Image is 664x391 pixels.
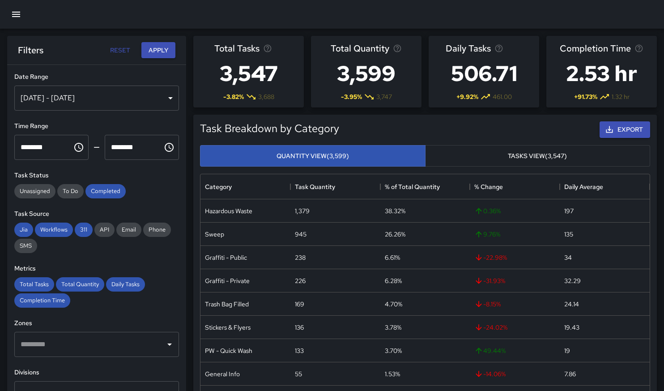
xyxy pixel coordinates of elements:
[612,92,630,101] span: 1.32 hr
[493,92,512,101] span: 461.00
[143,226,171,233] span: Phone
[205,230,224,239] div: Sweep
[385,230,405,239] div: 26.26%
[295,276,306,285] div: 226
[295,323,304,332] div: 136
[205,323,251,332] div: Stickers & Flyers
[14,239,37,253] div: SMS
[564,206,574,215] div: 197
[70,138,88,156] button: Choose time, selected time is 12:00 AM
[116,226,141,233] span: Email
[205,370,240,378] div: General Info
[116,223,141,237] div: Email
[600,121,650,138] button: Export
[564,300,579,309] div: 24.14
[214,56,283,91] h3: 3,547
[14,318,179,328] h6: Zones
[446,56,523,91] h3: 506.71
[295,174,335,199] div: Task Quantity
[14,280,54,288] span: Total Tasks
[474,300,501,309] span: -8.15 %
[106,42,134,59] button: Reset
[205,253,247,262] div: Graffiti - Public
[18,43,43,57] h6: Filters
[14,293,70,308] div: Completion Time
[56,280,104,288] span: Total Quantity
[564,230,573,239] div: 135
[14,72,179,82] h6: Date Range
[75,223,93,237] div: 311
[14,277,54,292] div: Total Tasks
[393,44,402,53] svg: Total task quantity in the selected period, compared to the previous period.
[94,223,115,237] div: API
[456,92,478,101] span: + 9.92 %
[474,370,506,378] span: -14.06 %
[564,276,581,285] div: 32.29
[425,145,651,167] button: Tasks View(3,547)
[474,253,507,262] span: -22.98 %
[385,174,440,199] div: % of Total Quantity
[385,276,402,285] div: 6.28%
[295,346,304,355] div: 133
[446,41,491,56] span: Daily Tasks
[295,300,304,309] div: 169
[200,121,339,136] h5: Task Breakdown by Category
[385,253,400,262] div: 6.61%
[200,145,426,167] button: Quantity View(3,599)
[385,300,402,309] div: 4.70%
[14,184,55,198] div: Unassigned
[163,338,176,351] button: Open
[564,323,579,332] div: 19.43
[141,42,175,59] button: Apply
[14,171,179,180] h6: Task Status
[295,206,310,215] div: 1,379
[14,296,70,304] span: Completion Time
[223,92,244,101] span: -3.82 %
[14,242,37,249] span: SMS
[474,323,507,332] span: -24.02 %
[494,44,503,53] svg: Average number of tasks per day in the selected period, compared to the previous period.
[14,368,179,378] h6: Divisions
[560,41,631,56] span: Completion Time
[263,44,272,53] svg: Total number of tasks in the selected period, compared to the previous period.
[14,223,33,237] div: Jia
[205,206,252,215] div: Hazardous Waste
[634,44,643,53] svg: Average time taken to complete tasks in the selected period, compared to the previous period.
[35,226,73,233] span: Workflows
[295,370,302,378] div: 55
[14,226,33,233] span: Jia
[376,92,392,101] span: 3,747
[380,174,470,199] div: % of Total Quantity
[474,206,501,215] span: 0.36 %
[205,174,232,199] div: Category
[385,323,401,332] div: 3.78%
[14,86,179,111] div: [DATE] - [DATE]
[94,226,115,233] span: API
[474,276,505,285] span: -31.93 %
[290,174,380,199] div: Task Quantity
[14,264,179,274] h6: Metrics
[295,230,306,239] div: 945
[474,346,506,355] span: 49.44 %
[106,277,145,292] div: Daily Tasks
[200,174,290,199] div: Category
[14,121,179,131] h6: Time Range
[205,300,249,309] div: Trash Bag Filled
[14,209,179,219] h6: Task Source
[564,370,576,378] div: 7.86
[331,56,402,91] h3: 3,599
[474,230,500,239] span: 9.76 %
[56,277,104,292] div: Total Quantity
[205,346,252,355] div: PW - Quick Wash
[295,253,306,262] div: 238
[331,41,389,56] span: Total Quantity
[35,223,73,237] div: Workflows
[564,174,603,199] div: Daily Average
[75,226,93,233] span: 311
[560,174,650,199] div: Daily Average
[143,223,171,237] div: Phone
[106,280,145,288] span: Daily Tasks
[385,206,405,215] div: 38.32%
[474,174,503,199] div: % Change
[258,92,274,101] span: 3,688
